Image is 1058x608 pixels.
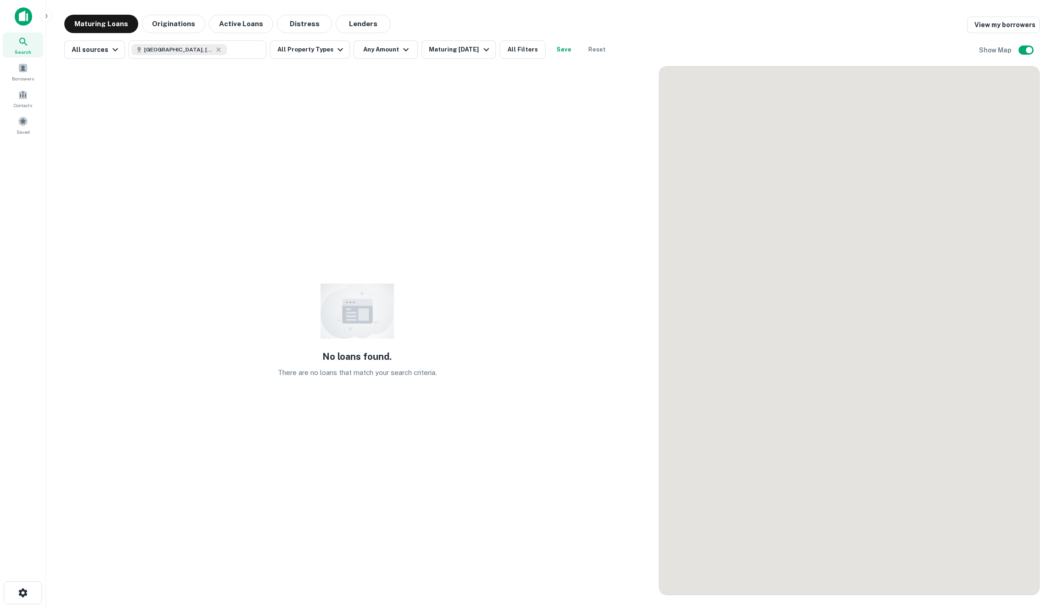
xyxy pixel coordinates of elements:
button: Save your search to get updates of matches that match your search criteria. [549,40,579,59]
div: 0 0 [659,67,1039,595]
h5: No loans found. [322,350,392,364]
img: empty content [321,284,394,339]
span: [GEOGRAPHIC_DATA], [GEOGRAPHIC_DATA], [GEOGRAPHIC_DATA] [144,45,213,54]
button: Maturing [DATE] [422,40,495,59]
div: All sources [72,44,121,55]
div: Maturing [DATE] [429,44,491,55]
p: There are no loans that match your search criteria. [278,367,437,378]
a: Saved [3,113,43,137]
a: Search [3,33,43,57]
button: Maturing Loans [64,15,138,33]
span: Contacts [14,102,32,109]
button: Reset [582,40,612,59]
iframe: Chat Widget [1012,534,1058,579]
button: All sources [64,40,125,59]
button: Any Amount [354,40,418,59]
button: Distress [277,15,332,33]
button: Active Loans [209,15,273,33]
button: All Filters [500,40,546,59]
button: All Property Types [270,40,350,59]
span: Search [15,48,31,56]
span: Borrowers [12,75,34,82]
h6: Show Map [979,45,1013,55]
a: View my borrowers [967,17,1040,33]
button: Lenders [336,15,391,33]
span: Saved [17,128,30,136]
a: Borrowers [3,59,43,84]
a: Contacts [3,86,43,111]
button: Originations [142,15,205,33]
img: capitalize-icon.png [15,7,32,26]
